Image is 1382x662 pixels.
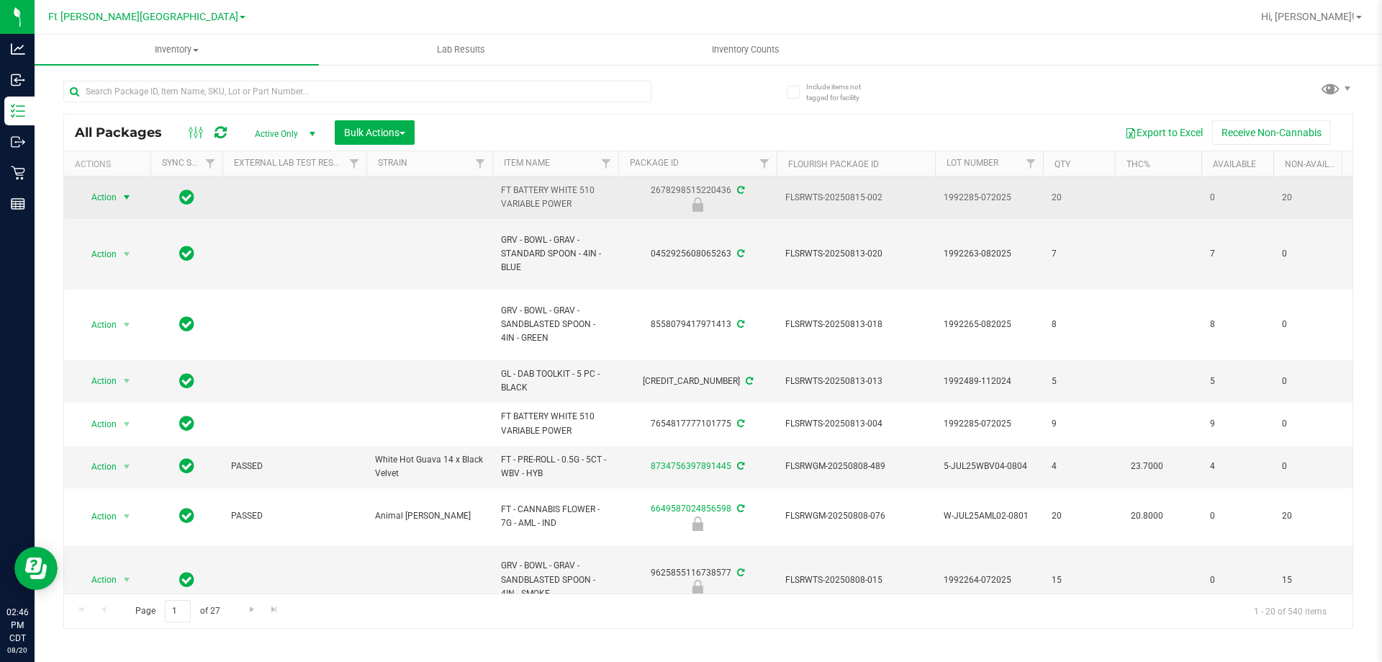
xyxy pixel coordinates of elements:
[1210,573,1265,587] span: 0
[1052,247,1106,261] span: 7
[944,191,1034,205] span: 1992285-072025
[179,243,194,264] span: In Sync
[231,460,358,473] span: PASSED
[118,315,136,335] span: select
[378,158,407,168] a: Strain
[616,580,779,594] div: Newly Received
[1282,318,1337,331] span: 0
[1212,120,1331,145] button: Receive Non-Cannabis
[375,453,484,480] span: White Hot Guava 14 x Black Velvet
[1124,506,1170,527] span: 20.8000
[1210,460,1265,473] span: 4
[118,457,136,477] span: select
[944,573,1034,587] span: 1992264-072025
[616,566,779,594] div: 9625855116738577
[785,509,926,523] span: FLSRWGM-20250808-076
[78,244,117,264] span: Action
[78,315,117,335] span: Action
[1282,417,1337,431] span: 0
[1282,460,1337,473] span: 0
[785,247,926,261] span: FLSRWTS-20250813-020
[1282,191,1337,205] span: 20
[118,187,136,207] span: select
[1282,247,1337,261] span: 0
[231,509,358,523] span: PASSED
[78,414,117,434] span: Action
[1052,191,1106,205] span: 20
[501,367,610,395] span: GL - DAB TOOLKIT - 5 PC - BLACK
[1052,509,1106,523] span: 20
[944,460,1034,473] span: 5-JUL25WBV04-0804
[11,166,25,180] inline-svg: Retail
[319,35,603,65] a: Lab Results
[11,104,25,118] inline-svg: Inventory
[179,371,194,391] span: In Sync
[344,127,405,138] span: Bulk Actions
[78,506,117,527] span: Action
[501,233,610,275] span: GRV - BOWL - GRAV - STANDARD SPOON - 4IN - BLUE
[806,81,878,103] span: Include items not tagged for facility
[11,73,25,87] inline-svg: Inbound
[1210,318,1265,331] span: 8
[11,42,25,56] inline-svg: Analytics
[944,318,1034,331] span: 1992265-082025
[78,187,117,207] span: Action
[6,645,28,656] p: 08/20
[165,600,191,622] input: 1
[118,414,136,434] span: select
[616,247,779,261] div: 0452925608065263
[603,35,888,65] a: Inventory Counts
[75,159,145,169] div: Actions
[1124,456,1170,477] span: 23.7000
[179,456,194,476] span: In Sync
[501,503,610,530] span: FT - CANNABIS FLOWER - 7G - AML - IND
[1052,573,1106,587] span: 15
[651,504,731,514] a: 6649587024856598
[78,570,117,590] span: Action
[11,135,25,149] inline-svg: Outbound
[335,120,415,145] button: Bulk Actions
[1019,151,1043,176] a: Filter
[501,184,610,211] span: FT BATTERY WHITE 510 VARIABLE POWER
[753,151,777,176] a: Filter
[162,158,217,168] a: Sync Status
[469,151,492,176] a: Filter
[1052,375,1106,388] span: 5
[616,516,779,531] div: Launch Hold
[785,318,926,331] span: FLSRWTS-20250813-018
[241,600,262,619] a: Go to the next page
[234,158,347,168] a: External Lab Test Result
[35,43,319,56] span: Inventory
[501,453,610,480] span: FT - PRE-ROLL - 0.5G - 5CT - WBV - HYB
[1210,509,1265,523] span: 0
[735,249,744,259] span: Sync from Compliance System
[118,506,136,527] span: select
[179,506,194,526] span: In Sync
[501,559,610,601] span: GRV - BOWL - GRAV - SANDBLASTED SPOON - 4IN - SMOKE
[785,191,926,205] span: FLSRWTS-20250815-002
[744,376,753,386] span: Sync from Compliance System
[785,417,926,431] span: FLSRWTS-20250813-004
[1282,375,1337,388] span: 0
[179,187,194,207] span: In Sync
[1210,191,1265,205] span: 0
[63,81,651,102] input: Search Package ID, Item Name, SKU, Lot or Part Number...
[735,319,744,329] span: Sync from Compliance System
[14,547,58,590] iframe: Resource center
[75,125,176,140] span: All Packages
[417,43,505,56] span: Lab Results
[118,244,136,264] span: select
[199,151,222,176] a: Filter
[735,461,744,471] span: Sync from Compliance System
[1210,375,1265,388] span: 5
[501,410,610,437] span: FT BATTERY WHITE 510 VARIABLE POWER
[179,570,194,590] span: In Sync
[735,419,744,429] span: Sync from Compliance System
[1242,600,1338,622] span: 1 - 20 of 540 items
[651,461,731,471] a: 8734756397891445
[48,11,238,23] span: Ft [PERSON_NAME][GEOGRAPHIC_DATA]
[118,570,136,590] span: select
[692,43,799,56] span: Inventory Counts
[735,185,744,195] span: Sync from Compliance System
[616,375,779,388] div: [CREDIT_CARD_NUMBER]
